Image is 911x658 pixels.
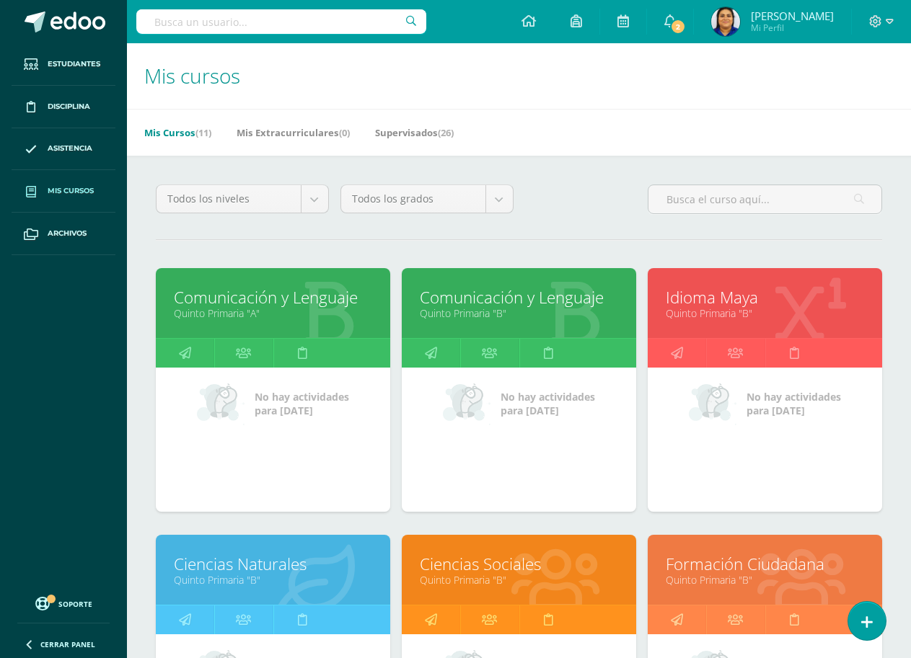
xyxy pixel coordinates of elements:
span: Cerrar panel [40,639,95,649]
span: [PERSON_NAME] [751,9,834,23]
a: Comunicación y Lenguaje [420,286,618,308]
a: Archivos [12,213,115,255]
a: Mis cursos [12,170,115,213]
img: no_activities_small.png [197,382,245,425]
a: Todos los niveles [157,185,328,213]
a: Quinto Primaria "B" [666,573,864,587]
span: No hay actividades para [DATE] [501,390,595,417]
a: Ciencias Sociales [420,553,618,575]
span: 2 [670,19,686,35]
span: Todos los grados [352,185,475,213]
a: Estudiantes [12,43,115,86]
span: Todos los niveles [167,185,290,213]
a: Quinto Primaria "B" [174,573,372,587]
span: Mi Perfil [751,22,834,34]
img: no_activities_small.png [443,382,490,425]
span: No hay actividades para [DATE] [747,390,841,417]
span: (0) [339,126,350,139]
span: No hay actividades para [DATE] [255,390,349,417]
input: Busca un usuario... [136,9,426,34]
a: Formación Ciudadana [666,553,864,575]
a: Quinto Primaria "B" [420,306,618,320]
img: a5e77f9f7bcd106dd1e8203e9ef801de.png [711,7,740,36]
a: Quinto Primaria "B" [666,306,864,320]
span: Archivos [48,228,87,239]
a: Todos los grados [341,185,513,213]
a: Quinto Primaria "A" [174,306,372,320]
a: Idioma Maya [666,286,864,308]
span: Soporte [58,599,92,609]
span: (26) [438,126,454,139]
a: Asistencia [12,128,115,171]
span: Mis cursos [48,185,94,197]
span: (11) [195,126,211,139]
a: Comunicación y Lenguaje [174,286,372,308]
a: Disciplina [12,86,115,128]
img: no_activities_small.png [689,382,736,425]
a: Mis Cursos(11) [144,121,211,144]
input: Busca el curso aquí... [648,185,881,213]
span: Mis cursos [144,62,240,89]
a: Quinto Primaria "B" [420,573,618,587]
span: Asistencia [48,143,92,154]
span: Estudiantes [48,58,100,70]
a: Mis Extracurriculares(0) [237,121,350,144]
a: Ciencias Naturales [174,553,372,575]
a: Supervisados(26) [375,121,454,144]
a: Soporte [17,593,110,613]
span: Disciplina [48,101,90,112]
